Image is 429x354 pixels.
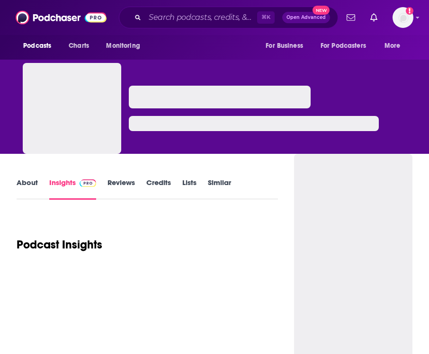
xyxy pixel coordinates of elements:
svg: Add a profile image [406,7,413,15]
button: open menu [17,37,63,55]
a: Credits [146,178,171,200]
img: Podchaser Pro [80,179,96,187]
button: open menu [99,37,152,55]
a: Charts [63,37,95,55]
span: ⌘ K [257,11,275,24]
input: Search podcasts, credits, & more... [145,10,257,25]
div: Search podcasts, credits, & more... [119,7,338,28]
a: Show notifications dropdown [366,9,381,26]
a: InsightsPodchaser Pro [49,178,96,200]
span: For Podcasters [321,39,366,53]
img: User Profile [393,7,413,28]
span: Logged in as cmand-c [393,7,413,28]
span: Monitoring [106,39,140,53]
a: About [17,178,38,200]
a: Show notifications dropdown [343,9,359,26]
span: Open Advanced [286,15,326,20]
button: open menu [259,37,315,55]
button: Open AdvancedNew [282,12,330,23]
button: Show profile menu [393,7,413,28]
a: Similar [208,178,231,200]
a: Reviews [107,178,135,200]
span: Podcasts [23,39,51,53]
h1: Podcast Insights [17,238,102,252]
span: For Business [266,39,303,53]
span: New [313,6,330,15]
button: open menu [378,37,412,55]
span: More [384,39,401,53]
button: open menu [314,37,380,55]
a: Lists [182,178,197,200]
span: Charts [69,39,89,53]
img: Podchaser - Follow, Share and Rate Podcasts [16,9,107,27]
